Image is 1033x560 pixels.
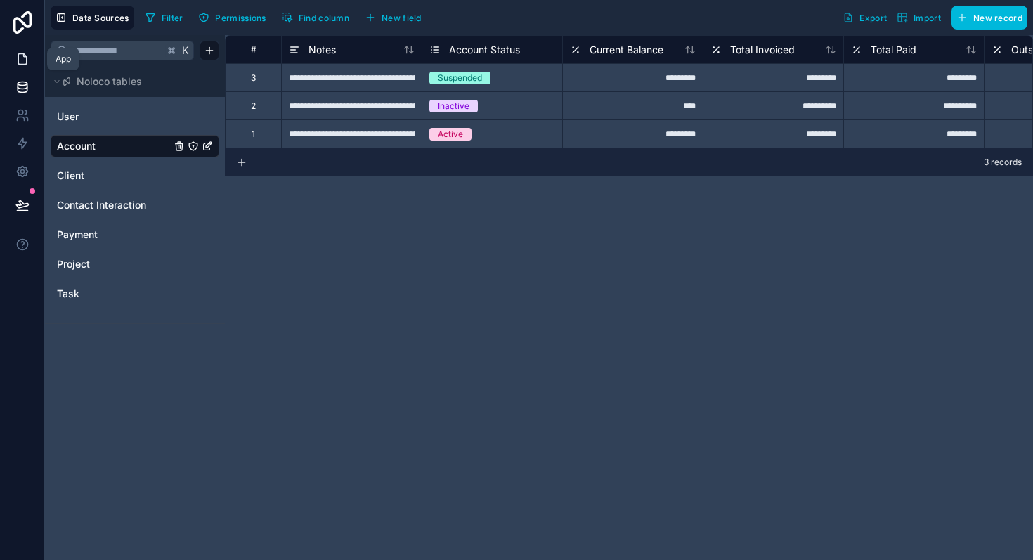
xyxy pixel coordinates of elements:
[51,164,219,187] div: Client
[51,223,219,246] div: Payment
[51,105,219,128] div: User
[449,43,520,57] span: Account Status
[56,53,71,65] div: App
[57,169,84,183] span: Client
[438,100,469,112] div: Inactive
[57,257,171,271] a: Project
[51,72,211,91] button: Noloco tables
[193,7,271,28] button: Permissions
[72,13,129,23] span: Data Sources
[51,194,219,216] div: Contact Interaction
[51,135,219,157] div: Account
[984,157,1022,168] span: 3 records
[859,13,887,23] span: Export
[299,13,349,23] span: Find column
[181,46,190,56] span: K
[838,6,892,30] button: Export
[251,100,256,112] div: 2
[57,228,98,242] span: Payment
[162,13,183,23] span: Filter
[51,282,219,305] div: Task
[193,7,276,28] a: Permissions
[57,228,171,242] a: Payment
[57,287,79,301] span: Task
[215,13,266,23] span: Permissions
[57,198,146,212] span: Contact Interaction
[57,110,171,124] a: User
[57,257,90,271] span: Project
[590,43,663,57] span: Current Balance
[871,43,916,57] span: Total Paid
[438,72,482,84] div: Suspended
[51,6,134,30] button: Data Sources
[57,287,171,301] a: Task
[973,13,1022,23] span: New record
[77,74,142,89] span: Noloco tables
[51,253,219,275] div: Project
[57,139,171,153] a: Account
[951,6,1027,30] button: New record
[140,7,188,28] button: Filter
[308,43,336,57] span: Notes
[382,13,422,23] span: New field
[730,43,795,57] span: Total Invoiced
[236,44,271,55] div: #
[277,7,354,28] button: Find column
[438,128,463,141] div: Active
[914,13,941,23] span: Import
[57,139,96,153] span: Account
[57,198,171,212] a: Contact Interaction
[252,129,255,140] div: 1
[57,169,171,183] a: Client
[892,6,946,30] button: Import
[57,110,79,124] span: User
[360,7,427,28] button: New field
[251,72,256,84] div: 3
[946,6,1027,30] a: New record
